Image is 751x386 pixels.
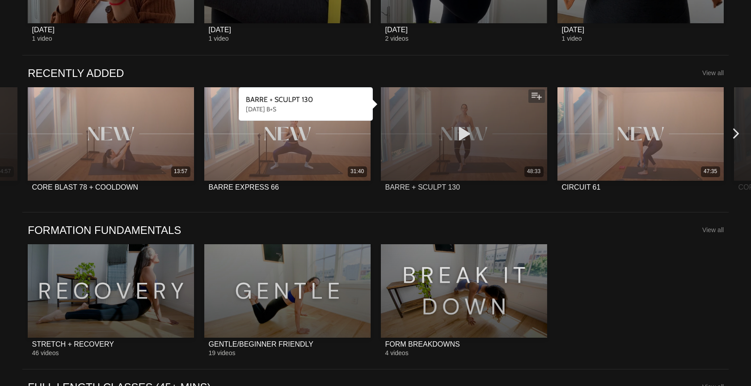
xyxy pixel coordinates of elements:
a: RECENTLY ADDED [28,66,124,80]
span: 19 videos [209,349,236,356]
span: 1 video [209,35,229,42]
a: CIRCUIT 6147:35CIRCUIT 61 [557,87,723,199]
div: [DATE] [209,25,231,34]
div: BARRE + SCULPT 130 [385,183,460,191]
span: 1 video [32,35,52,42]
a: View all [702,226,724,233]
div: [DATE] [562,25,584,34]
span: 1 video [562,35,582,42]
a: BARRE + SCULPT 13048:33BARRE + SCULPT 130 [381,87,547,199]
div: [DATE] [385,25,408,34]
div: [DATE] [32,25,55,34]
div: CIRCUIT 61 [562,183,601,191]
a: BARRE EXPRESS 6631:40BARRE EXPRESS 66 [204,87,370,199]
a: CORE BLAST 78 + COOLDOWN13:57CORE BLAST 78 + COOLDOWN [28,87,194,199]
span: 46 videos [32,349,59,356]
a: GENTLE/BEGINNER FRIENDLYGENTLE/BEGINNER FRIENDLY19 videos [204,244,370,356]
div: 13:57 [174,168,187,175]
div: STRETCH + RECOVERY [32,340,114,348]
a: FORMATION FUNDAMENTALS [28,223,181,237]
div: CORE BLAST 78 + COOLDOWN [32,183,139,191]
div: [DATE] B+S [246,105,366,114]
button: Add to my list [528,89,545,103]
div: 47:35 [704,168,717,175]
a: View all [702,69,724,76]
a: STRETCH + RECOVERYSTRETCH + RECOVERY46 videos [28,244,194,356]
span: 2 videos [385,35,409,42]
strong: BARRE + SCULPT 130 [246,95,313,104]
div: 48:33 [527,168,540,175]
div: GENTLE/BEGINNER FRIENDLY [209,340,313,348]
div: FORM BREAKDOWNS [385,340,460,348]
div: BARRE EXPRESS 66 [209,183,279,191]
a: FORM BREAKDOWNSFORM BREAKDOWNS4 videos [381,244,547,356]
span: 4 videos [385,349,409,356]
div: 31:40 [350,168,364,175]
